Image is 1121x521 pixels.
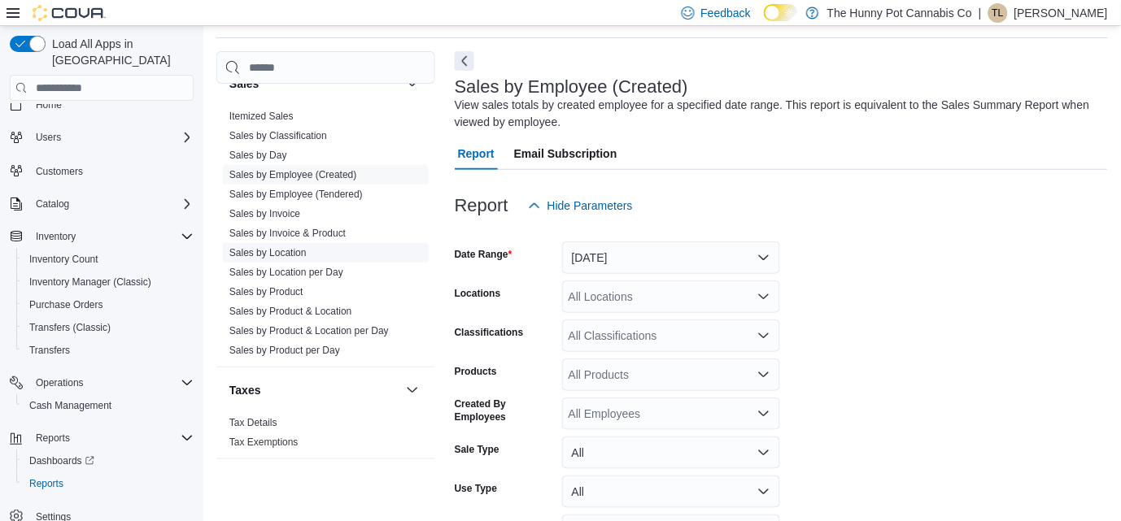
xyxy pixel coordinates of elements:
label: Date Range [455,248,513,261]
span: Inventory [29,227,194,246]
a: Reports [23,474,70,493]
div: Taxes [216,413,435,458]
h3: Taxes [229,382,261,398]
a: Dashboards [16,449,200,472]
span: Dark Mode [764,21,765,22]
span: Purchase Orders [23,295,194,315]
span: Cash Management [29,399,111,412]
img: Cova [33,5,106,21]
button: Inventory [29,227,82,246]
span: Dashboards [29,454,94,467]
a: Transfers [23,341,76,360]
span: Inventory Count [23,250,194,269]
button: Inventory Manager (Classic) [16,271,200,293]
span: Transfers [29,344,70,357]
p: | [979,3,982,23]
span: Home [29,94,194,115]
button: Transfers [16,339,200,362]
a: Sales by Invoice [229,208,300,219]
a: Sales by Product [229,286,303,297]
a: Tax Exemptions [229,436,299,448]
button: Catalog [29,194,76,214]
a: Sales by Product per Day [229,345,340,356]
a: Sales by Location [229,247,307,258]
span: Operations [29,373,194,393]
button: Cash Management [16,394,200,417]
span: Inventory Count [29,253,98,266]
span: Operations [36,376,84,389]
label: Created By Employees [455,397,556,423]
button: Open list of options [757,407,770,420]
a: Transfers (Classic) [23,318,117,337]
button: Customers [3,158,200,182]
button: All [562,475,780,508]
button: Users [3,126,200,149]
button: Operations [3,371,200,394]
span: Inventory Manager (Classic) [29,276,151,289]
a: Sales by Invoice & Product [229,228,346,239]
span: Reports [36,432,70,445]
span: Sales by Invoice [229,207,300,220]
span: Tax Exemptions [229,436,299,449]
span: Customers [29,160,194,180]
label: Sale Type [455,443,499,456]
span: Email Subscription [514,137,617,170]
a: Sales by Location per Day [229,267,343,278]
span: Itemized Sales [229,110,294,123]
a: Sales by Classification [229,130,327,141]
span: Report [458,137,495,170]
button: Taxes [229,382,399,398]
span: Sales by Location [229,246,307,259]
span: Users [36,131,61,144]
span: Customers [36,165,83,178]
label: Classifications [455,326,524,339]
button: Reports [29,428,76,448]
a: Sales by Product & Location [229,306,352,317]
p: The Hunny Pot Cannabis Co [827,3,972,23]
a: Tax Details [229,417,277,428]
button: Hide Parameters [521,189,639,222]
span: Sales by Invoice & Product [229,227,346,240]
span: Reports [23,474,194,493]
span: Sales by Day [229,149,287,162]
a: Sales by Product & Location per Day [229,325,389,336]
button: Users [29,128,68,147]
button: Open list of options [757,290,770,303]
label: Products [455,365,497,378]
a: Cash Management [23,396,118,415]
span: Hide Parameters [547,198,633,214]
span: TL [992,3,1004,23]
a: Inventory Count [23,250,105,269]
a: Home [29,95,68,115]
button: Home [3,93,200,116]
button: Inventory Count [16,248,200,271]
span: Inventory [36,230,76,243]
span: Sales by Employee (Created) [229,168,357,181]
label: Use Type [455,482,497,495]
button: Reports [16,472,200,495]
span: Sales by Classification [229,129,327,142]
a: Sales by Employee (Created) [229,169,357,180]
p: [PERSON_NAME] [1014,3,1108,23]
h3: Sales by Employee (Created) [455,77,688,97]
a: Dashboards [23,451,101,471]
span: Reports [29,477,63,490]
span: Sales by Product per Day [229,344,340,357]
button: Sales [229,76,399,92]
span: Sales by Product & Location [229,305,352,318]
a: Purchase Orders [23,295,110,315]
a: Itemized Sales [229,111,294,122]
span: Dashboards [23,451,194,471]
span: Tax Details [229,416,277,429]
button: [DATE] [562,241,780,274]
span: Sales by Product [229,285,303,298]
span: Transfers (Classic) [29,321,111,334]
a: Sales by Day [229,150,287,161]
span: Catalog [36,198,69,211]
label: Locations [455,287,501,300]
div: Tyler Livingston [988,3,1008,23]
button: Open list of options [757,329,770,342]
span: Cash Management [23,396,194,415]
div: Sales [216,106,435,367]
button: Purchase Orders [16,293,200,316]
